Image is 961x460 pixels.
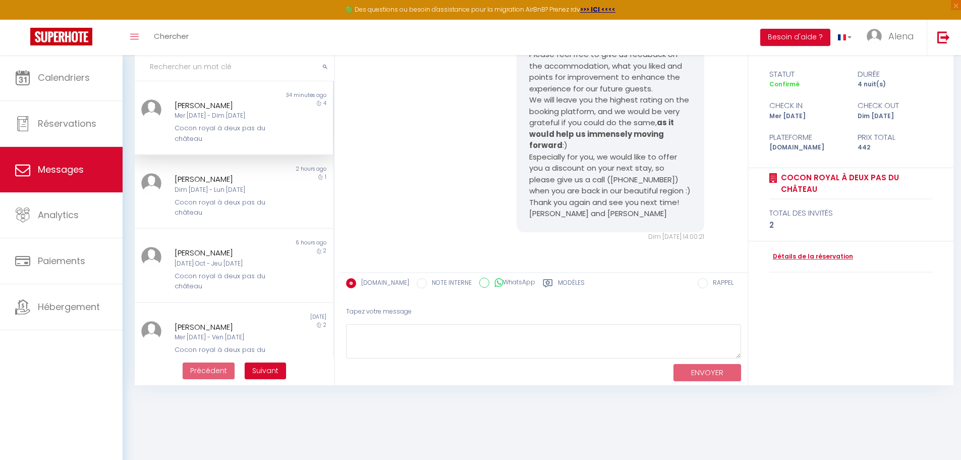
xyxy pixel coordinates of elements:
[38,209,79,221] span: Analytics
[769,219,933,231] div: 2
[141,99,161,120] img: ...
[867,29,882,44] img: ...
[323,321,326,329] span: 2
[154,31,189,41] span: Chercher
[38,300,100,313] span: Hébergement
[325,173,326,181] span: 1
[356,278,409,289] label: [DOMAIN_NAME]
[175,123,277,144] div: Cocon royal à deux pas du château
[141,173,161,193] img: ...
[529,208,692,220] p: [PERSON_NAME] and [PERSON_NAME]
[190,366,227,376] span: Précédent
[517,232,704,242] div: Dim [DATE] 14:00:21
[234,91,332,99] div: 34 minutes ago
[851,68,939,80] div: durée
[141,321,161,341] img: ...
[763,99,851,112] div: check in
[937,31,950,43] img: logout
[769,80,800,88] span: Confirmé
[30,28,92,45] img: Super Booking
[346,299,741,324] div: Tapez votre message
[234,313,332,321] div: [DATE]
[38,163,84,176] span: Messages
[769,252,853,262] a: Détails de la réservation
[245,363,286,380] button: Next
[529,49,692,94] p: Please feel free to give us feedback on the accommodation, what you liked and points for improvem...
[175,321,277,333] div: [PERSON_NAME]
[175,111,277,121] div: Mer [DATE] - Dim [DATE]
[763,143,851,152] div: [DOMAIN_NAME]
[760,29,830,46] button: Besoin d'aide ?
[183,363,235,380] button: Previous
[175,99,277,112] div: [PERSON_NAME]
[851,143,939,152] div: 442
[851,112,939,121] div: Dim [DATE]
[888,30,914,42] span: Alena
[175,345,277,366] div: Cocon royal à deux pas du château
[38,71,90,84] span: Calendriers
[763,68,851,80] div: statut
[558,278,585,291] label: Modèles
[851,99,939,112] div: check out
[427,278,472,289] label: NOTE INTERNE
[175,259,277,269] div: [DATE] Oct - Jeu [DATE]
[175,333,277,342] div: Mer [DATE] - Ven [DATE]
[234,239,332,247] div: 6 hours ago
[175,271,277,292] div: Cocon royal à deux pas du château
[580,5,615,14] a: >>> ICI <<<<
[252,366,278,376] span: Suivant
[769,207,933,219] div: total des invités
[529,94,692,151] p: We will leave you the highest rating on the booking platform, and we would be very grateful if yo...
[851,131,939,143] div: Prix total
[175,197,277,218] div: Cocon royal à deux pas du château
[851,80,939,89] div: 4 nuit(s)
[146,20,196,55] a: Chercher
[777,172,933,195] a: Cocon royal à deux pas du château
[175,185,277,195] div: Dim [DATE] - Lun [DATE]
[529,197,692,209] p: Thank you again and see you next time!
[135,53,334,81] input: Rechercher un mot clé
[38,117,96,130] span: Réservations
[234,165,332,173] div: 2 hours ago
[859,20,927,55] a: ... Alena
[529,117,675,150] strong: as it would help us immensely moving forward
[489,278,535,289] label: WhatsApp
[323,99,326,107] span: 4
[38,254,85,267] span: Paiements
[529,151,692,197] p: Especially for you, we would like to offer you a discount on your next stay, so please give us a ...
[708,278,733,289] label: RAPPEL
[175,173,277,185] div: [PERSON_NAME]
[763,112,851,121] div: Mer [DATE]
[175,247,277,259] div: [PERSON_NAME]
[141,247,161,267] img: ...
[673,364,741,382] button: ENVOYER
[323,247,326,254] span: 2
[763,131,851,143] div: Plateforme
